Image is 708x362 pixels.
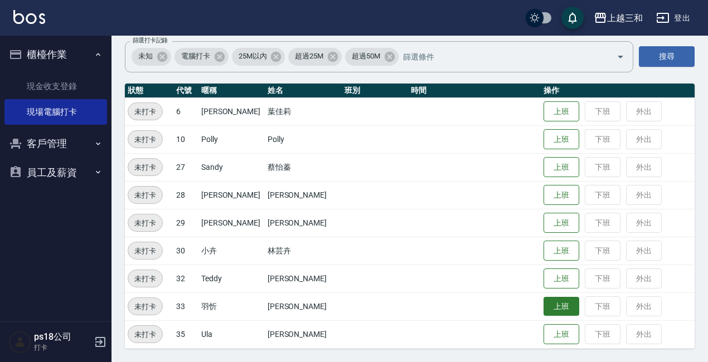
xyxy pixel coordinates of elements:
img: Person [9,331,31,353]
button: 上班 [544,129,579,150]
th: 時間 [408,84,541,98]
td: Polly [198,125,265,153]
td: [PERSON_NAME] [265,320,342,348]
span: 未打卡 [128,189,162,201]
button: 員工及薪資 [4,158,107,187]
button: 上班 [544,324,579,345]
span: 25M以內 [232,51,274,62]
button: 上班 [544,101,579,122]
td: [PERSON_NAME] [198,209,265,237]
td: [PERSON_NAME] [265,265,342,292]
td: Sandy [198,153,265,181]
button: 櫃檯作業 [4,40,107,69]
button: Open [612,48,629,66]
span: 未打卡 [128,329,162,340]
td: [PERSON_NAME] [265,292,342,320]
button: 上班 [544,185,579,206]
span: 未打卡 [128,245,162,257]
button: 上班 [544,157,579,178]
h5: ps18公司 [34,331,91,343]
span: 未打卡 [128,217,162,229]
div: 超過50M [345,48,399,66]
th: 代號 [173,84,198,98]
div: 上越三和 [607,11,643,25]
span: 未打卡 [128,301,162,312]
span: 超過25M [288,51,330,62]
span: 電腦打卡 [174,51,217,62]
div: 超過25M [288,48,342,66]
td: [PERSON_NAME] [265,181,342,209]
td: 33 [173,292,198,320]
td: 35 [173,320,198,348]
td: Polly [265,125,342,153]
a: 現金收支登錄 [4,74,107,99]
td: 羽忻 [198,292,265,320]
button: 搜尋 [639,46,695,67]
span: 未打卡 [128,162,162,173]
th: 班別 [342,84,408,98]
div: 未知 [132,48,171,66]
input: 篩選條件 [400,47,597,66]
button: 上班 [544,213,579,233]
div: 25M以內 [232,48,285,66]
td: 29 [173,209,198,237]
td: 林芸卉 [265,237,342,265]
td: [PERSON_NAME] [265,209,342,237]
th: 操作 [541,84,695,98]
div: 電腦打卡 [174,48,229,66]
th: 狀態 [125,84,173,98]
th: 暱稱 [198,84,265,98]
button: 上越三和 [589,7,647,30]
button: 登出 [652,8,695,28]
td: 27 [173,153,198,181]
td: 28 [173,181,198,209]
th: 姓名 [265,84,342,98]
label: 篩選打卡記錄 [133,36,168,45]
span: 未打卡 [128,134,162,145]
span: 超過50M [345,51,387,62]
span: 未打卡 [128,106,162,118]
td: [PERSON_NAME] [198,181,265,209]
td: 蔡怡蓁 [265,153,342,181]
button: save [561,7,584,29]
td: [PERSON_NAME] [198,97,265,125]
button: 上班 [544,268,579,289]
a: 現場電腦打卡 [4,99,107,125]
td: 10 [173,125,198,153]
span: 未打卡 [128,273,162,285]
td: Teddy [198,265,265,292]
td: 30 [173,237,198,265]
td: 6 [173,97,198,125]
td: 葉佳莉 [265,97,342,125]
img: Logo [13,10,45,24]
span: 未知 [132,51,159,62]
td: 小卉 [198,237,265,265]
td: Ula [198,320,265,348]
p: 打卡 [34,343,91,353]
button: 上班 [544,241,579,261]
button: 上班 [544,297,579,316]
td: 32 [173,265,198,292]
button: 客戶管理 [4,129,107,158]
